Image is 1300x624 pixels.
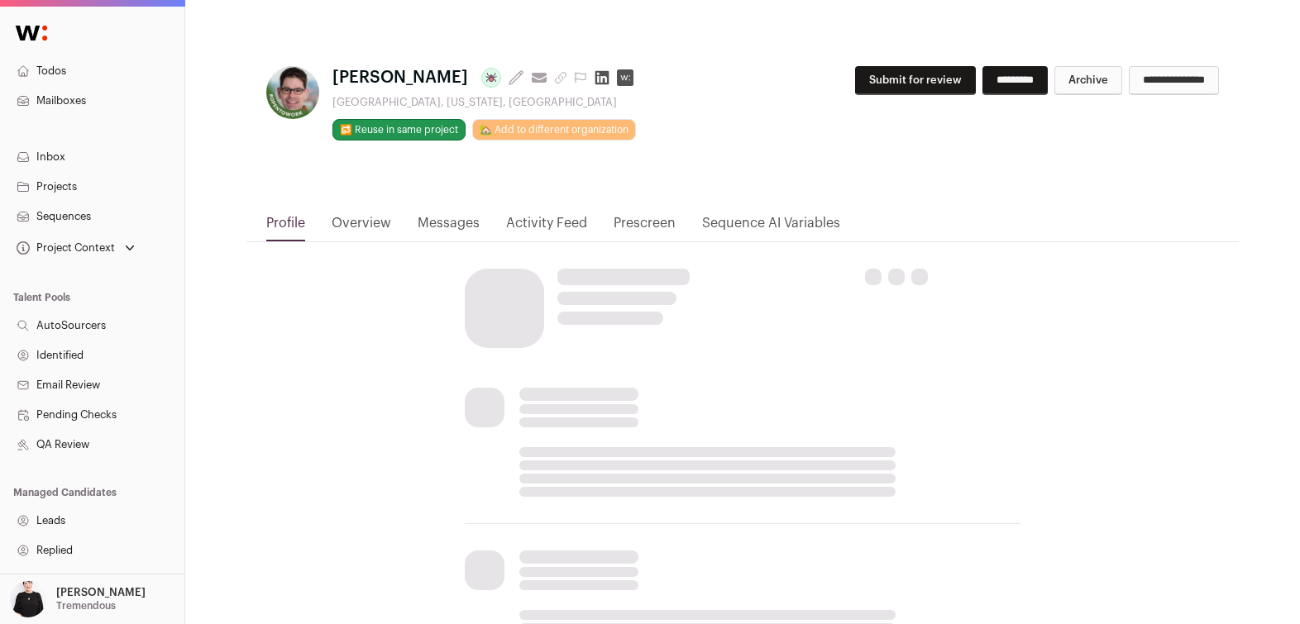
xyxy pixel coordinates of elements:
[10,581,46,617] img: 9240684-medium_jpg
[506,213,587,241] a: Activity Feed
[13,241,115,255] div: Project Context
[855,66,976,95] button: Submit for review
[332,119,466,141] button: 🔂 Reuse in same project
[332,213,391,241] a: Overview
[56,586,146,599] p: [PERSON_NAME]
[7,17,56,50] img: Wellfound
[266,213,305,241] a: Profile
[13,236,138,260] button: Open dropdown
[332,66,468,89] span: [PERSON_NAME]
[7,581,149,617] button: Open dropdown
[56,599,116,612] p: Tremendous
[266,66,319,119] img: a5e8e128ad5a91221ea99bd1fdb8978488a1f098372e32f462fa1d5daf1eebbe
[1054,66,1122,95] button: Archive
[702,213,840,241] a: Sequence AI Variables
[614,213,676,241] a: Prescreen
[418,213,480,241] a: Messages
[472,119,636,141] a: 🏡 Add to different organization
[332,96,640,109] div: [GEOGRAPHIC_DATA], [US_STATE], [GEOGRAPHIC_DATA]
